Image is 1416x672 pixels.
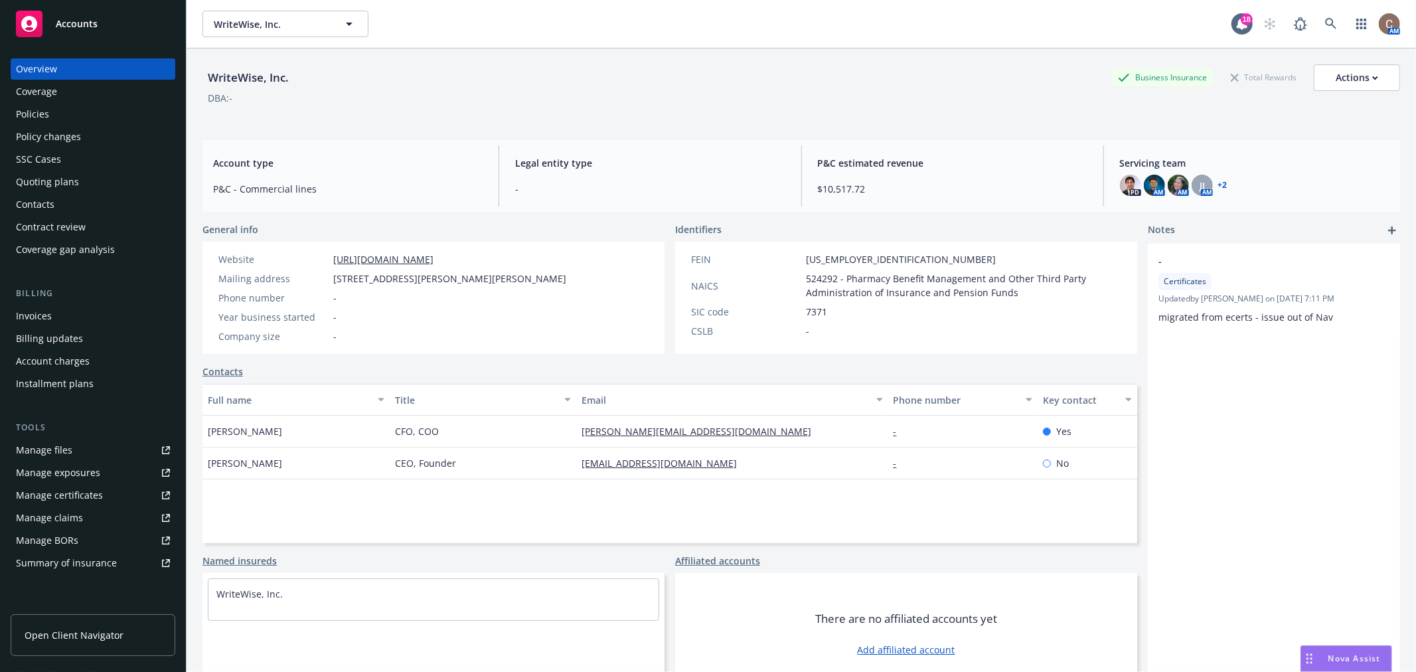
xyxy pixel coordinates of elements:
[11,600,175,614] div: Analytics hub
[1120,175,1141,196] img: photo
[16,373,94,394] div: Installment plans
[16,239,115,260] div: Coverage gap analysis
[1379,13,1400,35] img: photo
[16,507,83,529] div: Manage claims
[11,287,175,300] div: Billing
[333,310,337,324] span: -
[818,156,1087,170] span: P&C estimated revenue
[1241,13,1253,25] div: 18
[1257,11,1283,37] a: Start snowing
[515,182,785,196] span: -
[16,530,78,551] div: Manage BORs
[16,126,81,147] div: Policy changes
[582,425,822,438] a: [PERSON_NAME][EMAIL_ADDRESS][DOMAIN_NAME]
[218,291,328,305] div: Phone number
[1218,181,1227,189] a: +2
[1301,646,1318,671] div: Drag to move
[11,421,175,434] div: Tools
[16,440,72,461] div: Manage files
[11,104,175,125] a: Policies
[202,222,258,236] span: General info
[675,554,760,568] a: Affiliated accounts
[1348,11,1375,37] a: Switch app
[1336,65,1378,90] div: Actions
[818,182,1087,196] span: $10,517.72
[515,156,785,170] span: Legal entity type
[333,272,566,286] span: [STREET_ADDRESS][PERSON_NAME][PERSON_NAME]
[1287,11,1314,37] a: Report a Bug
[1164,276,1206,288] span: Certificates
[1300,645,1392,672] button: Nova Assist
[11,373,175,394] a: Installment plans
[11,485,175,506] a: Manage certificates
[11,351,175,372] a: Account charges
[213,156,483,170] span: Account type
[16,58,57,80] div: Overview
[16,194,54,215] div: Contacts
[214,17,329,31] span: WriteWise, Inc.
[16,351,90,372] div: Account charges
[16,485,103,506] div: Manage certificates
[806,305,827,319] span: 7371
[202,384,390,416] button: Full name
[582,457,747,469] a: [EMAIL_ADDRESS][DOMAIN_NAME]
[1144,175,1165,196] img: photo
[11,552,175,574] a: Summary of insurance
[1200,179,1205,193] span: JJ
[1224,69,1303,86] div: Total Rewards
[1158,311,1333,323] span: migrated from ecerts - issue out of Nav
[390,384,577,416] button: Title
[213,182,483,196] span: P&C - Commercial lines
[16,305,52,327] div: Invoices
[1043,393,1117,407] div: Key contact
[216,588,283,600] a: WriteWise, Inc.
[395,456,456,470] span: CEO, Founder
[11,440,175,461] a: Manage files
[11,507,175,529] a: Manage claims
[1056,456,1069,470] span: No
[1120,156,1389,170] span: Servicing team
[208,424,282,438] span: [PERSON_NAME]
[894,425,907,438] a: -
[208,393,370,407] div: Full name
[806,324,809,338] span: -
[1038,384,1137,416] button: Key contact
[395,393,557,407] div: Title
[218,329,328,343] div: Company size
[691,252,801,266] div: FEIN
[202,554,277,568] a: Named insureds
[1148,244,1400,335] div: -CertificatesUpdatedby [PERSON_NAME] on [DATE] 7:11 PMmigrated from ecerts - issue out of Nav
[11,462,175,483] a: Manage exposures
[1056,424,1071,438] span: Yes
[11,305,175,327] a: Invoices
[16,216,86,238] div: Contract review
[894,393,1018,407] div: Phone number
[675,222,722,236] span: Identifiers
[806,272,1121,299] span: 524292 - Pharmacy Benefit Management and Other Third Party Administration of Insurance and Pensio...
[333,253,433,266] a: [URL][DOMAIN_NAME]
[858,643,955,657] a: Add affiliated account
[576,384,888,416] button: Email
[1314,64,1400,91] button: Actions
[11,81,175,102] a: Coverage
[16,328,83,349] div: Billing updates
[202,11,368,37] button: WriteWise, Inc.
[1168,175,1189,196] img: photo
[1384,222,1400,238] a: add
[333,329,337,343] span: -
[16,552,117,574] div: Summary of insurance
[11,239,175,260] a: Coverage gap analysis
[218,310,328,324] div: Year business started
[16,149,61,170] div: SSC Cases
[208,91,232,105] div: DBA: -
[11,126,175,147] a: Policy changes
[218,272,328,286] div: Mailing address
[395,424,439,438] span: CFO, COO
[888,384,1038,416] button: Phone number
[691,324,801,338] div: CSLB
[333,291,337,305] span: -
[11,328,175,349] a: Billing updates
[202,365,243,378] a: Contacts
[582,393,868,407] div: Email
